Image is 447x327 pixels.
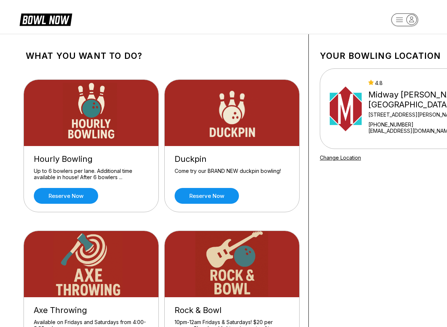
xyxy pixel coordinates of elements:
a: Change Location [320,154,361,161]
img: Hourly Bowling [24,80,159,146]
img: Rock & Bowl [165,231,300,297]
img: Axe Throwing [24,231,159,297]
div: Come try our BRAND NEW duckpin bowling! [175,168,289,181]
div: Rock & Bowl [175,305,289,315]
h1: What you want to do? [26,51,297,61]
a: Reserve now [175,188,239,204]
img: Midway Bowling - Carlisle [330,81,362,136]
div: Axe Throwing [34,305,149,315]
div: Hourly Bowling [34,154,149,164]
div: Up to 6 bowlers per lane. Additional time available in house! After 6 bowlers ... [34,168,149,181]
div: Duckpin [175,154,289,164]
img: Duckpin [165,80,300,146]
a: Reserve now [34,188,98,204]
